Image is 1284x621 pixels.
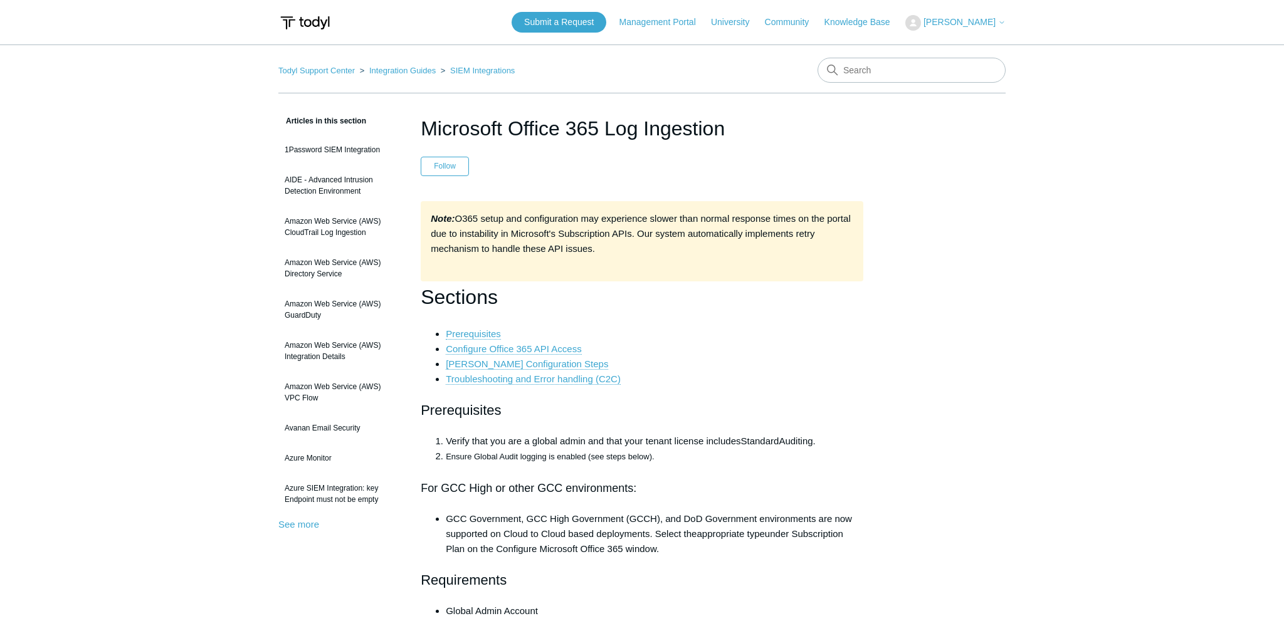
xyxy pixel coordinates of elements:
[278,66,357,75] li: Todyl Support Center
[697,528,764,539] span: appropriate type
[813,436,816,446] span: .
[421,482,636,494] span: For GCC High or other GCC environments:
[431,213,455,224] strong: Note:
[357,66,438,75] li: Integration Guides
[278,138,402,162] a: 1Password SIEM Integration
[278,209,402,244] a: Amazon Web Service (AWS) CloudTrail Log Ingestion
[421,113,863,144] h1: Microsoft Office 365 Log Ingestion
[446,436,740,446] span: Verify that you are a global admin and that your tenant license includes
[512,12,606,33] a: Submit a Request
[446,343,582,355] a: Configure Office 365 API Access
[278,251,402,286] a: Amazon Web Service (AWS) Directory Service
[446,373,621,385] a: Troubleshooting and Error handling (C2C)
[421,569,863,591] h2: Requirements
[905,15,1006,31] button: [PERSON_NAME]
[446,358,608,370] a: [PERSON_NAME] Configuration Steps
[278,168,402,203] a: AIDE - Advanced Intrusion Detection Environment
[421,281,863,313] h1: Sections
[278,519,319,530] a: See more
[278,333,402,368] a: Amazon Web Service (AWS) Integration Details
[740,436,779,446] span: Standard
[278,446,402,470] a: Azure Monitor
[446,328,501,340] a: Prerequisites
[446,452,654,461] span: Ensure Global Audit logging is enabled (see steps below).
[779,436,813,446] span: Auditing
[711,16,762,29] a: University
[278,416,402,440] a: Avanan Email Security
[438,66,515,75] li: SIEM Integrations
[765,16,822,29] a: Community
[924,17,996,27] span: [PERSON_NAME]
[278,117,366,125] span: Articles in this section
[278,375,402,410] a: Amazon Web Service (AWS) VPC Flow
[278,11,332,34] img: Todyl Support Center Help Center home page
[446,528,843,554] span: under Subscription Plan on the Configure Microsoft Office 365 window.
[278,476,402,511] a: Azure SIEM Integration: key Endpoint must not be empty
[446,513,852,539] span: GCC Government, GCC High Government (GCCH), and DoD Government environments are now supported on ...
[421,399,863,421] h2: Prerequisites
[824,16,903,29] a: Knowledge Base
[619,16,708,29] a: Management Portal
[818,58,1006,83] input: Search
[421,201,863,281] div: O365 setup and configuration may experience slower than normal response times on the portal due t...
[278,292,402,327] a: Amazon Web Service (AWS) GuardDuty
[278,66,355,75] a: Todyl Support Center
[450,66,515,75] a: SIEM Integrations
[369,66,436,75] a: Integration Guides
[421,157,469,175] button: Follow Article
